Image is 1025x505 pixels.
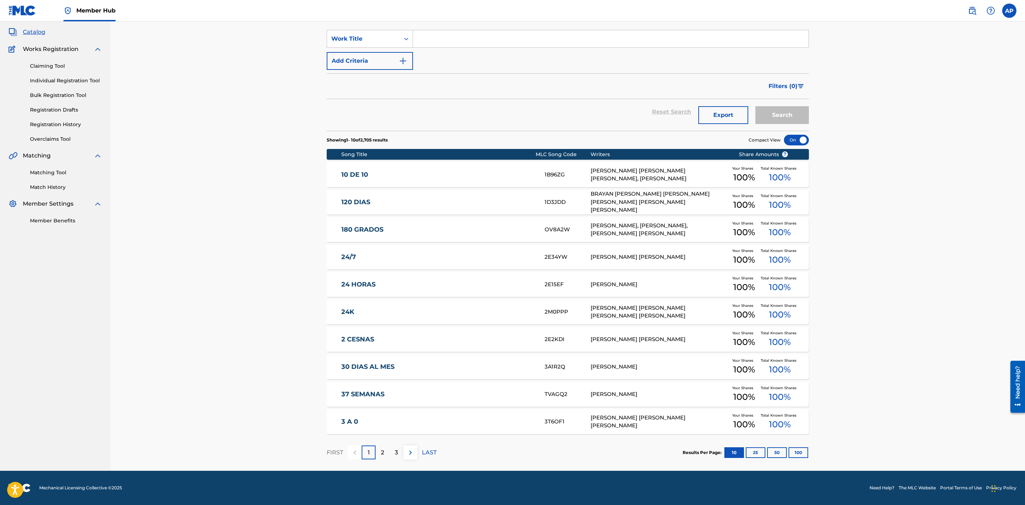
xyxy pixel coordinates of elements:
span: 100 % [769,226,791,239]
a: Privacy Policy [986,485,1016,491]
span: Your Shares [732,330,756,336]
a: 24K [341,308,535,316]
span: Total Known Shares [761,413,799,418]
span: Mechanical Licensing Collective © 2025 [39,485,122,491]
div: [PERSON_NAME] [PERSON_NAME] [591,335,728,344]
span: Total Known Shares [761,248,799,253]
span: Total Known Shares [761,385,799,391]
div: 1B96ZG [545,171,590,179]
a: Registration Drafts [30,106,102,114]
a: 10 DE 10 [341,171,535,179]
div: [PERSON_NAME] [591,390,728,398]
span: Your Shares [732,166,756,171]
div: 3A1R2Q [545,363,590,371]
img: logo [9,484,31,492]
span: Your Shares [732,385,756,391]
img: right [406,448,415,457]
span: Your Shares [732,193,756,199]
img: search [968,6,976,15]
span: 100 % [733,199,755,211]
div: [PERSON_NAME] [PERSON_NAME] [PERSON_NAME] [PERSON_NAME] [591,304,728,320]
a: Matching Tool [30,169,102,176]
a: 120 DIAS [341,198,535,206]
span: Total Known Shares [761,193,799,199]
span: 100 % [733,363,755,376]
a: 24 HORAS [341,280,535,289]
span: 100 % [769,281,791,294]
div: 2E2KDI [545,335,590,344]
a: 24/7 [341,253,535,261]
a: Portal Terms of Use [940,485,982,491]
div: [PERSON_NAME] [591,280,728,289]
span: ? [782,151,788,157]
a: Public Search [965,4,979,18]
span: Your Shares [732,248,756,253]
span: Total Known Shares [761,303,799,308]
img: filter [798,84,804,88]
span: Total Known Shares [761,358,799,363]
span: Works Registration [23,45,78,53]
span: Total Known Shares [761,221,799,226]
img: Member Settings [9,200,17,208]
span: Your Shares [732,303,756,308]
a: Bulk Registration Tool [30,92,102,99]
a: The MLC Website [899,485,936,491]
img: MLC Logo [9,5,36,16]
span: Matching [23,151,51,160]
a: Match History [30,184,102,191]
a: Registration History [30,121,102,128]
button: Filters (0) [764,77,809,95]
p: Results Per Page: [683,449,723,456]
a: 30 DIAS AL MES [341,363,535,371]
span: 100 % [769,253,791,266]
span: 100 % [769,363,791,376]
div: Song Title [341,151,536,158]
p: 2 [381,448,384,457]
p: LAST [422,448,437,457]
div: Writers [591,151,728,158]
div: 2E34YW [545,253,590,261]
span: 100 % [733,418,755,431]
span: Catalog [23,28,45,36]
span: 100 % [769,199,791,211]
img: Works Registration [9,45,18,53]
span: Your Shares [732,221,756,226]
img: expand [93,151,102,160]
p: 3 [395,448,398,457]
button: 100 [789,447,808,458]
a: Need Help? [870,485,894,491]
div: [PERSON_NAME] [PERSON_NAME] [591,253,728,261]
img: help [986,6,995,15]
span: Share Amounts [739,151,788,158]
img: expand [93,200,102,208]
button: Export [698,106,748,124]
span: Total Known Shares [761,275,799,281]
span: Your Shares [732,413,756,418]
p: 1 [368,448,370,457]
div: Widget de chat [989,471,1025,505]
button: 10 [724,447,744,458]
span: 100 % [769,308,791,321]
div: [PERSON_NAME] [591,363,728,371]
div: Work Title [331,35,396,43]
div: Help [984,4,998,18]
div: TVAGQ2 [545,390,590,398]
span: Member Hub [76,6,116,15]
iframe: Resource Center [1005,358,1025,415]
div: [PERSON_NAME] [PERSON_NAME] [PERSON_NAME], [PERSON_NAME] [591,167,728,183]
a: 180 GRADOS [341,226,535,234]
img: 9d2ae6d4665cec9f34b9.svg [399,57,407,65]
p: Showing 1 - 10 of 2,705 results [327,137,388,143]
span: Compact View [749,137,781,143]
img: expand [93,45,102,53]
img: Catalog [9,28,17,36]
iframe: Chat Widget [989,471,1025,505]
span: 100 % [733,226,755,239]
span: Your Shares [732,275,756,281]
p: FIRST [327,448,343,457]
a: Overclaims Tool [30,135,102,143]
a: 37 SEMANAS [341,390,535,398]
button: 25 [746,447,765,458]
